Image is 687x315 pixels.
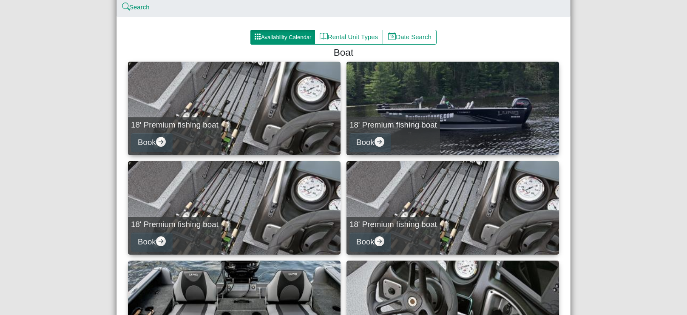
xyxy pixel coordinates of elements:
[375,236,384,246] svg: arrow right circle fill
[383,30,437,45] button: calendar dateDate Search
[349,133,391,152] button: Bookarrow right circle fill
[250,30,315,45] button: grid3x3 gap fillAvailability Calendar
[349,233,391,252] button: Bookarrow right circle fill
[388,32,396,40] svg: calendar date
[131,233,173,252] button: Bookarrow right circle fill
[131,220,219,230] h5: 18' Premium fishing boat
[123,3,150,11] a: searchSearch
[254,33,261,40] svg: grid3x3 gap fill
[156,137,166,147] svg: arrow right circle fill
[131,47,556,58] h4: Boat
[131,133,173,152] button: Bookarrow right circle fill
[320,32,328,40] svg: book
[156,236,166,246] svg: arrow right circle fill
[123,4,129,10] svg: search
[131,120,219,130] h5: 18' Premium fishing boat
[349,120,437,130] h5: 18' Premium fishing boat
[315,30,383,45] button: bookRental Unit Types
[375,137,384,147] svg: arrow right circle fill
[349,220,437,230] h5: 18' Premium fishing boat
